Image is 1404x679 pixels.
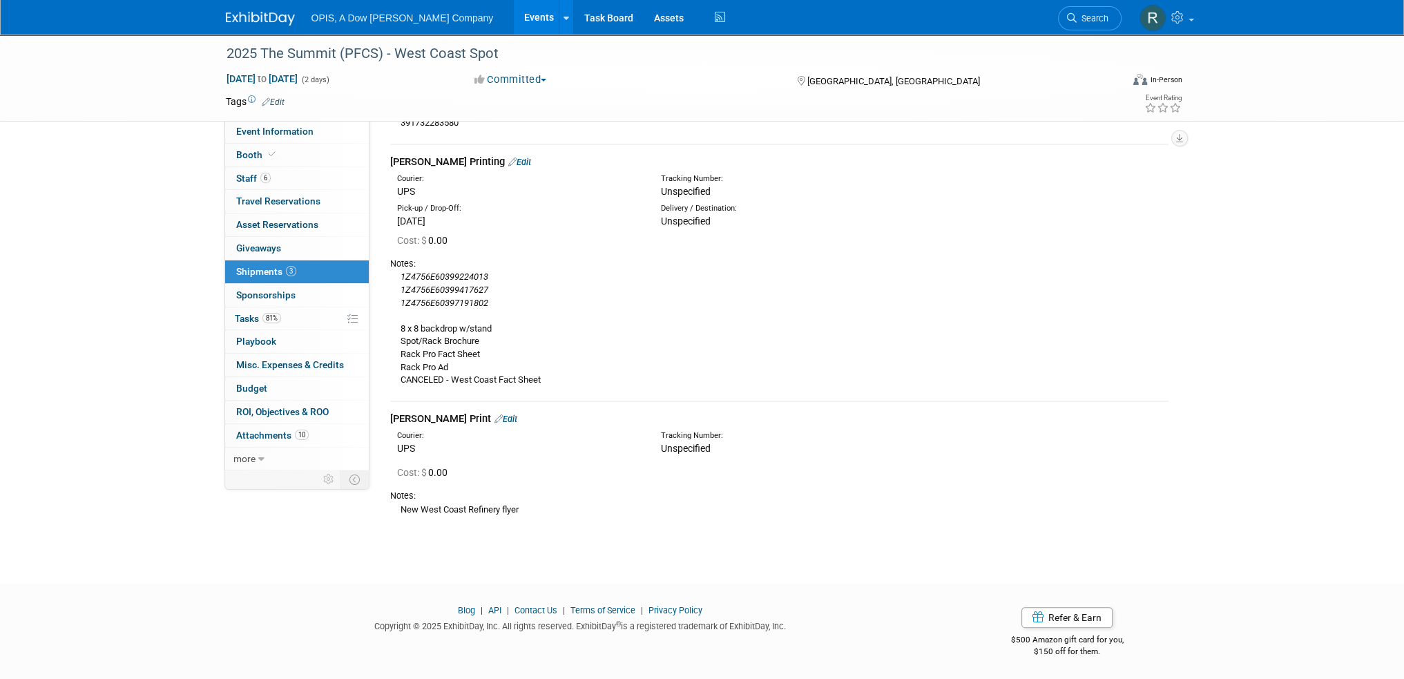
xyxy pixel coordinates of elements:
[390,269,1169,386] div: 8 x 8 backdrop w/stand Spot/Rack Brochure Rack Pro Fact Sheet Rack Pro Ad CANCELED - West Coast F...
[225,377,369,400] a: Budget
[225,167,369,190] a: Staff6
[225,307,369,330] a: Tasks81%
[616,620,621,628] sup: ®
[956,625,1179,657] div: $500 Amazon gift card for you,
[661,443,711,454] span: Unspecified
[1133,74,1147,85] img: Format-Inperson.png
[236,219,318,230] span: Asset Reservations
[317,470,341,488] td: Personalize Event Tab Strip
[226,95,285,108] td: Tags
[260,173,271,183] span: 6
[390,155,1169,169] div: [PERSON_NAME] Printing
[225,330,369,353] a: Playbook
[236,242,281,254] span: Giveaways
[262,97,285,107] a: Edit
[477,605,486,615] span: |
[236,289,296,300] span: Sponsorships
[225,401,369,423] a: ROI, Objectives & ROO
[807,76,980,86] span: [GEOGRAPHIC_DATA], [GEOGRAPHIC_DATA]
[470,73,552,87] button: Committed
[458,605,475,615] a: Blog
[236,359,344,370] span: Misc. Expenses & Credits
[637,605,646,615] span: |
[661,430,970,441] div: Tracking Number:
[236,149,278,160] span: Booth
[225,120,369,143] a: Event Information
[1021,607,1113,628] a: Refer & Earn
[286,266,296,276] span: 3
[222,41,1101,66] div: 2025 The Summit (PFCS) - West Coast Spot
[1144,95,1181,102] div: Event Rating
[1077,13,1108,23] span: Search
[390,502,1169,517] div: New West Coast Refinery flyer
[390,258,1169,270] div: Notes:
[236,266,296,277] span: Shipments
[503,605,512,615] span: |
[397,467,453,478] span: 0.00
[1149,75,1182,85] div: In-Person
[661,173,970,184] div: Tracking Number:
[256,73,269,84] span: to
[262,313,281,323] span: 81%
[401,271,488,282] i: 1Z4756E60399224013
[225,237,369,260] a: Giveaways
[1139,5,1166,31] img: Renee Ortner
[225,354,369,376] a: Misc. Expenses & Credits
[397,235,453,246] span: 0.00
[295,430,309,440] span: 10
[225,448,369,470] a: more
[570,605,635,615] a: Terms of Service
[515,605,557,615] a: Contact Us
[397,203,640,214] div: Pick-up / Drop-Off:
[390,490,1169,502] div: Notes:
[401,298,488,308] i: 1Z4756E60397191802
[559,605,568,615] span: |
[225,213,369,236] a: Asset Reservations
[236,195,320,207] span: Travel Reservations
[1040,72,1182,93] div: Event Format
[397,441,640,455] div: UPS
[390,412,1169,426] div: [PERSON_NAME] Print
[236,430,309,441] span: Attachments
[236,336,276,347] span: Playbook
[233,453,256,464] span: more
[300,75,329,84] span: (2 days)
[397,235,428,246] span: Cost: $
[1058,6,1122,30] a: Search
[226,617,936,633] div: Copyright © 2025 ExhibitDay, Inc. All rights reserved. ExhibitDay is a registered trademark of Ex...
[225,424,369,447] a: Attachments10
[956,646,1179,658] div: $150 off for them.
[235,313,281,324] span: Tasks
[661,203,904,214] div: Delivery / Destination:
[226,12,295,26] img: ExhibitDay
[661,186,711,197] span: Unspecified
[397,430,640,441] div: Courier:
[397,173,640,184] div: Courier:
[225,260,369,283] a: Shipments3
[236,383,267,394] span: Budget
[397,467,428,478] span: Cost: $
[226,73,298,85] span: [DATE] [DATE]
[397,184,640,198] div: UPS
[401,285,488,295] i: 1Z4756E60399417627
[648,605,702,615] a: Privacy Policy
[397,214,640,228] div: [DATE]
[494,414,517,424] a: Edit
[488,605,501,615] a: API
[225,144,369,166] a: Booth
[508,157,531,167] a: Edit
[225,190,369,213] a: Travel Reservations
[236,126,314,137] span: Event Information
[340,470,369,488] td: Toggle Event Tabs
[236,406,329,417] span: ROI, Objectives & ROO
[311,12,494,23] span: OPIS, A Dow [PERSON_NAME] Company
[225,284,369,307] a: Sponsorships
[236,173,271,184] span: Staff
[661,216,711,227] span: Unspecified
[269,151,276,158] i: Booth reservation complete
